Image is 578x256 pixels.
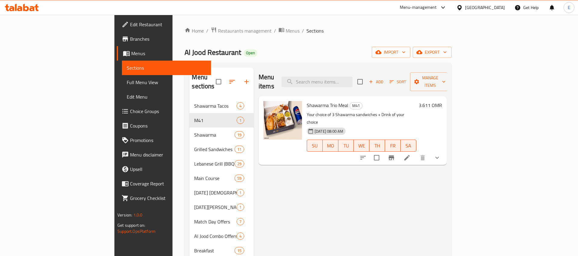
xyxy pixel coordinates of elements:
[403,141,414,150] span: SA
[235,160,244,167] div: items
[117,147,211,162] a: Menu disclaimer
[415,74,446,89] span: Manage items
[218,27,272,34] span: Restaurants management
[263,101,302,140] img: Shawarma Trio Meal
[235,131,244,138] div: items
[278,27,300,35] a: Menus
[385,140,401,152] button: FR
[130,21,206,28] span: Edit Restaurant
[235,175,244,181] span: 59
[306,27,324,34] span: Sections
[568,4,570,11] span: E
[354,140,369,152] button: WE
[194,218,236,225] div: Match Day Offers
[212,75,225,88] span: Select all sections
[259,73,274,91] h2: Menu items
[350,102,362,109] span: M41
[430,150,444,165] button: show more
[189,171,254,185] div: Main Course59
[194,189,236,196] div: Ramadan Iftar Menu
[235,175,244,182] div: items
[194,247,234,254] span: Breakfast
[127,93,206,100] span: Edit Menu
[356,141,367,150] span: WE
[354,75,366,88] span: Select section
[185,46,241,59] span: Al Jood Restaurant
[237,204,244,211] div: items
[117,162,211,176] a: Upsell
[386,77,410,87] span: Sort items
[194,175,234,182] span: Main Course
[117,17,211,32] a: Edit Restaurant
[388,77,408,87] button: Sort
[189,229,254,243] div: Al Jood Combo Offers4
[244,49,257,57] div: Open
[415,150,430,165] button: delete
[419,101,442,109] h6: 3.611 OMR
[117,133,211,147] a: Promotions
[117,176,211,191] a: Coverage Report
[239,74,254,89] button: Add section
[130,151,206,158] span: Menu disclaimer
[372,47,410,58] button: import
[465,4,505,11] div: [GEOGRAPHIC_DATA]
[194,146,234,153] span: Grilled Sandwiches
[237,204,244,210] span: 1
[356,150,370,165] button: sort-choices
[194,160,234,167] div: Lebanese Grill (BBQ)
[369,140,385,152] button: TH
[281,77,353,87] input: search
[366,77,386,87] span: Add item
[117,191,211,205] a: Grocery Checklist
[237,233,244,239] span: 4
[189,128,254,142] div: Shawarma19
[194,102,236,109] span: Shawarma Tacos
[189,200,254,214] div: [DATE][PERSON_NAME] Menu1
[130,166,206,173] span: Upsell
[122,75,211,90] a: Full Menu View
[307,111,416,126] p: Your choice of 3 Shawarma sandwiches + Drink of your choice
[350,102,362,109] div: M41
[307,140,323,152] button: SU
[133,211,143,219] span: 1.0.0
[366,77,386,87] button: Add
[368,78,384,85] span: Add
[127,64,206,71] span: Sections
[307,101,348,110] span: Shawarma Trio Meal
[433,154,441,161] svg: Show Choices
[189,156,254,171] div: Lebanese Grill (BBQ)29
[117,119,211,133] a: Coupons
[413,47,452,58] button: export
[400,4,437,11] div: Menu-management
[211,27,272,35] a: Restaurants management
[390,78,406,85] span: Sort
[235,248,244,254] span: 15
[325,141,336,150] span: MO
[370,151,383,164] span: Select to update
[237,189,244,196] div: items
[401,140,416,152] button: SA
[194,117,236,124] span: M41
[312,128,346,134] span: [DATE] 08:00 AM
[237,219,244,225] span: 7
[117,46,211,61] a: Menus
[225,74,239,89] span: Sort sections
[235,147,244,152] span: 11
[410,72,450,91] button: Manage items
[117,211,132,219] span: Version:
[237,190,244,196] span: 1
[122,61,211,75] a: Sections
[194,189,236,196] span: [DATE] [DEMOGRAPHIC_DATA] Menu
[194,204,236,211] span: [DATE][PERSON_NAME] Menu
[194,131,234,138] span: Shawarma
[237,218,244,225] div: items
[302,27,304,34] li: /
[185,27,451,35] nav: breadcrumb
[403,154,411,161] a: Edit menu item
[127,79,206,86] span: Full Menu View
[309,141,320,150] span: SU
